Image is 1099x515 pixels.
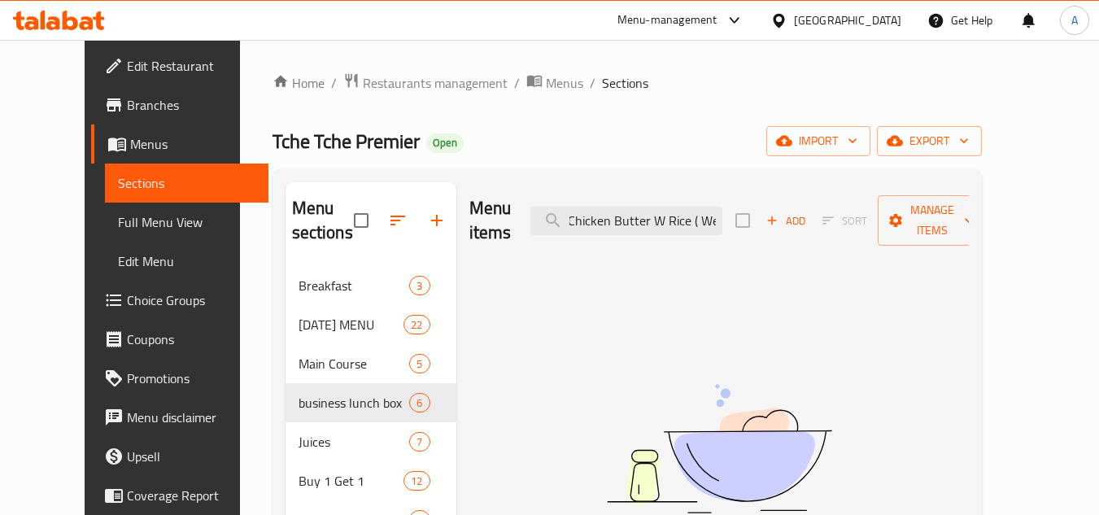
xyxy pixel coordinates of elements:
span: 22 [404,317,429,333]
span: Promotions [127,369,255,388]
span: 7 [410,434,429,450]
span: Sections [602,73,648,93]
li: / [514,73,520,93]
span: [DATE] MENU [299,315,404,334]
h2: Menu sections [292,196,354,245]
div: [DATE] MENU22 [286,305,456,344]
span: Coverage Report [127,486,255,505]
div: items [409,393,430,412]
nav: breadcrumb [273,72,982,94]
div: items [403,315,430,334]
span: Juices [299,432,410,452]
a: Edit Restaurant [91,46,268,85]
span: Edit Restaurant [127,56,255,76]
button: export [877,126,982,156]
span: Buy 1 Get 1 [299,471,404,491]
span: 5 [410,356,429,372]
div: items [409,276,430,295]
button: import [766,126,870,156]
a: Branches [91,85,268,124]
span: Branches [127,95,255,115]
div: Buy 1 Get 112 [286,461,456,500]
div: Juices7 [286,422,456,461]
li: / [590,73,595,93]
h2: Menu items [469,196,512,245]
div: items [403,471,430,491]
span: export [890,131,969,151]
span: Coupons [127,330,255,349]
span: Restaurants management [363,73,508,93]
a: Menus [526,72,583,94]
span: Tche Tche Premier [273,123,420,159]
a: Full Menu View [105,203,268,242]
span: 12 [404,474,429,489]
span: 6 [410,395,429,411]
div: items [409,354,430,373]
span: Menus [546,73,583,93]
a: Upsell [91,437,268,476]
span: Sections [118,173,255,193]
span: business lunch box [299,393,410,412]
a: Sections [105,164,268,203]
div: Menu-management [617,11,717,30]
a: Menus [91,124,268,164]
span: Edit Menu [118,251,255,271]
span: Breakfast [299,276,410,295]
div: RAMADAN MENU [299,315,404,334]
button: Manage items [878,195,987,246]
span: Select all sections [344,203,378,238]
span: 3 [410,278,429,294]
a: Edit Menu [105,242,268,281]
span: import [779,131,857,151]
span: Sort items [812,208,878,233]
div: Main Course5 [286,344,456,383]
span: Manage items [891,200,974,241]
a: Menu disclaimer [91,398,268,437]
div: items [409,432,430,452]
span: Menus [130,134,255,154]
div: Breakfast3 [286,266,456,305]
span: Add item [760,208,812,233]
li: / [331,73,337,93]
span: A [1071,11,1078,29]
span: Add [764,212,808,230]
span: Sort sections [378,201,417,240]
span: Menu disclaimer [127,408,255,427]
a: Promotions [91,359,268,398]
button: Add section [417,201,456,240]
span: Full Menu View [118,212,255,232]
span: Open [426,136,464,150]
a: Coupons [91,320,268,359]
span: Main Course [299,354,410,373]
a: Choice Groups [91,281,268,320]
a: Restaurants management [343,72,508,94]
a: Home [273,73,325,93]
div: business lunch box6 [286,383,456,422]
a: Coverage Report [91,476,268,515]
input: search [530,207,722,235]
button: Add [760,208,812,233]
span: Choice Groups [127,290,255,310]
span: Upsell [127,447,255,466]
div: [GEOGRAPHIC_DATA] [794,11,901,29]
div: Open [426,133,464,153]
